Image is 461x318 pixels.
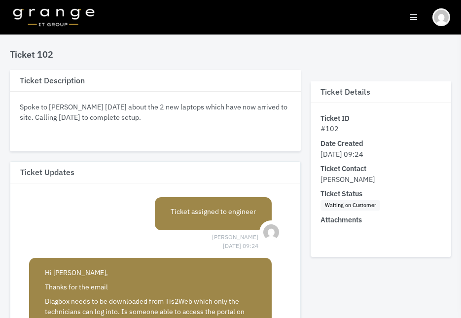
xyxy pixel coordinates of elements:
span: #102 [320,124,339,134]
dt: Ticket Contact [320,164,441,175]
h4: Ticket 102 [10,49,53,60]
dt: Ticket ID [320,113,441,124]
span: [DATE] 09:24 [320,149,363,159]
span: [PERSON_NAME] [320,175,375,184]
span: [PERSON_NAME] [DATE] 09:24 [212,233,258,242]
h3: Ticket Description [10,70,301,92]
p: Hi [PERSON_NAME], [45,268,256,278]
span: Waiting on Customer [320,200,380,211]
dt: Attachments [320,215,441,226]
p: Ticket assigned to engineer [171,207,256,217]
dt: Ticket Status [320,189,441,200]
p: Spoke to [PERSON_NAME] [DATE] about the 2 new laptops which have now arrived to site. Calling [DA... [20,102,291,123]
img: Header Avatar [432,8,450,26]
h3: Ticket Updates [10,162,300,183]
p: Thanks for the email [45,282,256,292]
dt: Date Created [320,138,441,149]
h3: Ticket Details [311,81,451,103]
